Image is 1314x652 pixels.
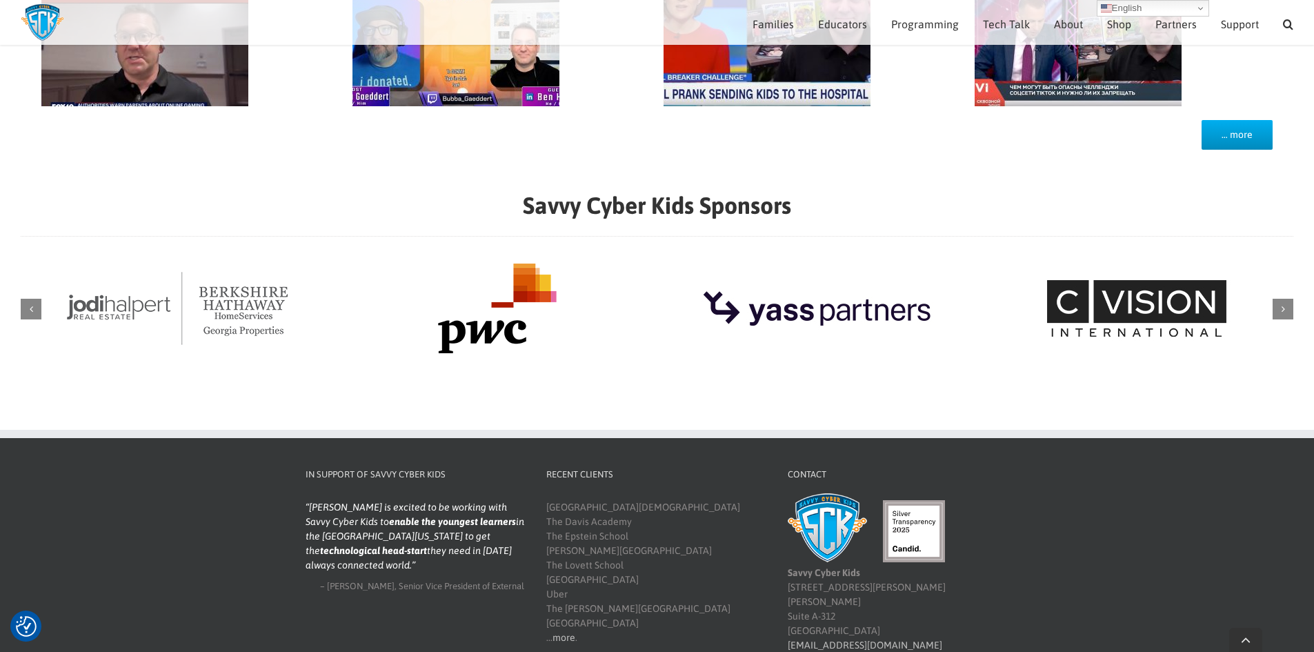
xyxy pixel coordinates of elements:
b: Savvy Cyber Kids [788,567,860,578]
span: Tech Talk [983,19,1030,30]
img: Yass Partners [696,264,937,353]
span: Support [1221,19,1259,30]
div: Previous slide [21,299,41,319]
span: Educators [818,19,867,30]
img: Jodi Halpert Real Estate [57,264,298,353]
div: 4 / 9 [661,264,974,355]
div: 5 / 9 [980,264,1293,355]
button: Consent Preferences [16,616,37,637]
span: Shop [1107,19,1131,30]
span: Families [753,19,794,30]
span: About [1054,19,1083,30]
a: … more [1202,120,1273,150]
div: Next slide [1273,299,1293,319]
img: Savvy Cyber Kids Logo [21,3,64,41]
span: Partners [1155,19,1197,30]
span: Senior Vice President of External Affairs [399,581,524,605]
span: … more [1222,129,1253,141]
img: Savvy Cyber Kids [788,493,867,562]
strong: technological head-start [320,545,427,556]
h4: Contact [788,468,1007,482]
img: C Vision [1016,264,1257,353]
img: candid-seal-silver-2025.svg [883,500,945,562]
img: en [1101,3,1112,14]
blockquote: [PERSON_NAME] is excited to be working with Savvy Cyber Kids to in the [GEOGRAPHIC_DATA][US_STATE... [306,500,525,573]
h4: Recent Clients [546,468,766,482]
img: Revisit consent button [16,616,37,637]
span: Programming [891,19,959,30]
strong: enable the youngest learners [389,516,516,527]
div: [GEOGRAPHIC_DATA][DEMOGRAPHIC_DATA] The Davis Academy The Epstein School [PERSON_NAME][GEOGRAPHIC... [546,500,766,645]
a: more [553,632,575,643]
span: [PERSON_NAME] [327,581,395,591]
strong: Savvy Cyber Kids Sponsors [523,192,791,219]
div: 2 / 9 [21,264,334,355]
h4: In Support of Savvy Cyber Kids [306,468,525,482]
img: PwC [377,264,618,353]
div: 3 / 9 [341,264,654,355]
a: [EMAIL_ADDRESS][DOMAIN_NAME] [788,640,942,651]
